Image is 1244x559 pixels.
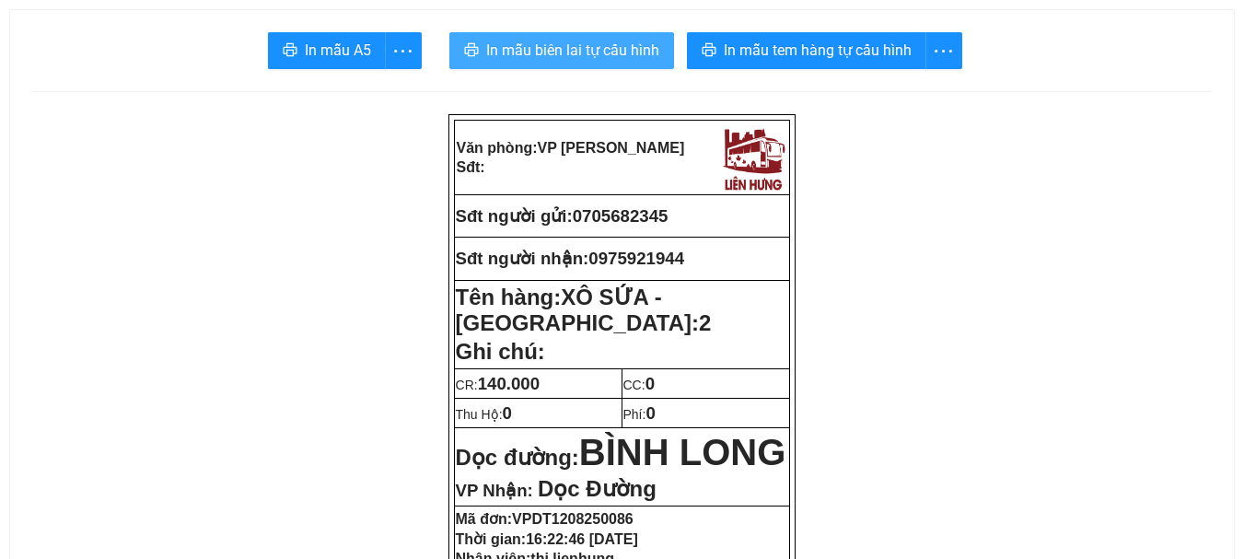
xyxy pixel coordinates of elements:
strong: Mã đơn: [456,511,634,527]
strong: Dọc đường: [456,445,786,470]
span: Thu Hộ: [456,407,512,422]
span: VP [PERSON_NAME] [538,140,685,156]
span: 0 [645,374,655,393]
span: printer [283,42,297,60]
strong: Tên hàng: [456,285,712,335]
span: CR: [456,378,541,392]
span: Dọc Đường [538,476,657,501]
span: 0 [503,403,512,423]
span: more [386,40,421,63]
span: Phí: [623,407,656,422]
span: printer [702,42,716,60]
span: 16:22:46 [DATE] [526,531,638,547]
span: printer [464,42,479,60]
button: more [925,32,962,69]
span: more [926,40,961,63]
span: In mẫu A5 [305,39,371,62]
button: more [385,32,422,69]
strong: Văn phòng: [457,140,685,156]
span: In mẫu biên lai tự cấu hình [486,39,659,62]
span: 0705682345 [573,206,669,226]
strong: Sđt: [457,159,485,175]
span: BÌNH LONG [579,432,785,472]
span: 140.000 [478,374,540,393]
span: XÔ SỨA - [GEOGRAPHIC_DATA]: [456,285,712,335]
span: 0975921944 [588,249,684,268]
strong: Sđt người nhận: [456,249,589,268]
img: logo [718,122,788,192]
span: In mẫu tem hàng tự cấu hình [724,39,912,62]
span: 0 [645,403,655,423]
span: CC: [623,378,656,392]
strong: Sđt người gửi: [456,206,573,226]
button: printerIn mẫu biên lai tự cấu hình [449,32,674,69]
span: 2 [699,310,711,335]
strong: Thời gian: [456,531,638,547]
button: printerIn mẫu A5 [268,32,386,69]
span: Ghi chú: [456,339,545,364]
button: printerIn mẫu tem hàng tự cấu hình [687,32,926,69]
span: VPDT1208250086 [512,511,634,527]
span: VP Nhận: [456,481,533,500]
